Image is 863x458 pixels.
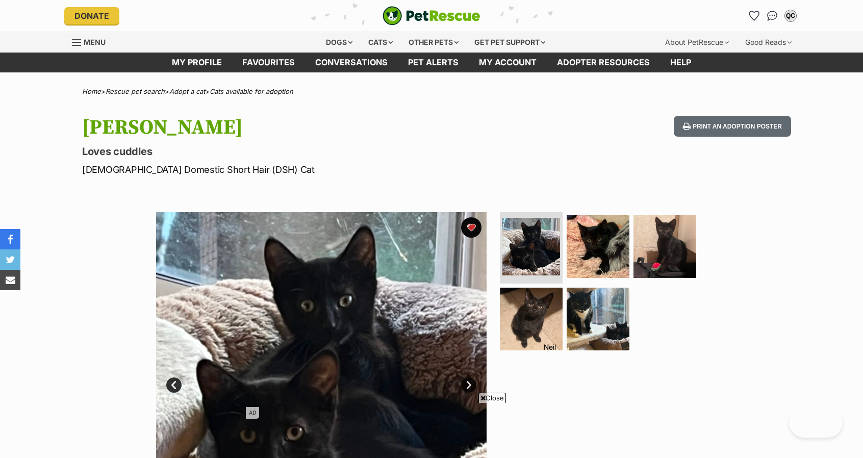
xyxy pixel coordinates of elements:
div: Good Reads [738,32,799,53]
iframe: Advertisement [246,407,617,453]
div: > > > [57,88,806,95]
a: My profile [162,53,232,72]
a: conversations [305,53,398,72]
a: My account [469,53,547,72]
img: Photo of Neil [567,215,629,278]
img: Photo of Neil [500,288,563,350]
p: [DEMOGRAPHIC_DATA] Domestic Short Hair (DSH) Cat [82,163,514,176]
a: Pet alerts [398,53,469,72]
a: Donate [64,7,119,24]
img: Photo of Neil [502,218,560,275]
a: Prev [166,377,182,393]
div: About PetRescue [658,32,736,53]
div: Get pet support [467,32,552,53]
img: logo-cat-932fe2b9b8326f06289b0f2fb663e598f794de774fb13d1741a6617ecf9a85b4.svg [383,6,480,26]
div: Other pets [401,32,466,53]
button: Print an adoption poster [674,116,791,137]
div: Dogs [319,32,360,53]
ul: Account quick links [746,8,799,24]
a: Favourites [232,53,305,72]
a: Next [461,377,476,393]
iframe: Help Scout Beacon - Open [789,407,843,438]
a: Menu [72,32,113,50]
a: Adopter resources [547,53,660,72]
a: Cats available for adoption [210,87,293,95]
img: Photo of Neil [567,288,629,350]
div: Cats [361,32,400,53]
a: Adopt a cat [169,87,205,95]
span: Close [478,393,506,403]
a: Favourites [746,8,762,24]
a: Rescue pet search [106,87,165,95]
img: Photo of Neil [633,215,696,278]
h1: [PERSON_NAME] [82,116,514,139]
button: favourite [461,217,481,238]
img: chat-41dd97257d64d25036548639549fe6c8038ab92f7586957e7f3b1b290dea8141.svg [767,11,778,21]
p: Loves cuddles [82,144,514,159]
div: QC [785,11,796,21]
span: AD [246,407,259,419]
a: Conversations [764,8,780,24]
a: PetRescue [383,6,480,26]
span: Menu [84,38,106,46]
button: My account [782,8,799,24]
a: Help [660,53,701,72]
a: Home [82,87,101,95]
